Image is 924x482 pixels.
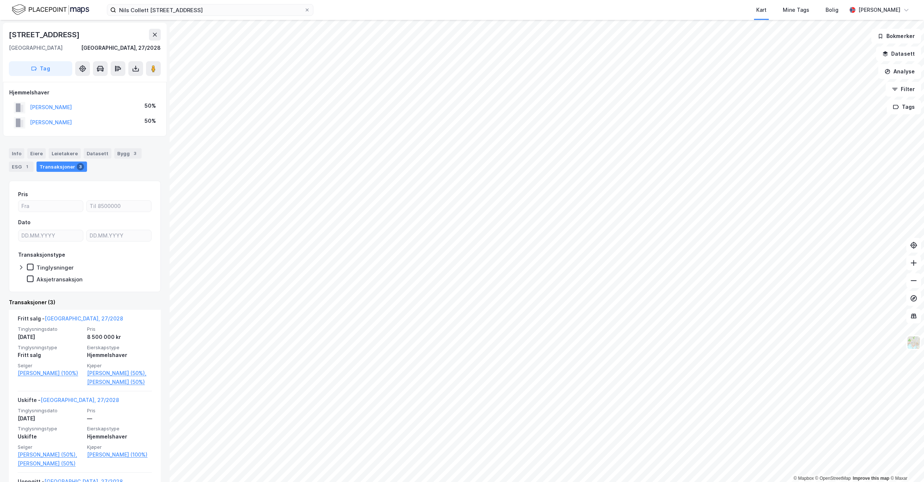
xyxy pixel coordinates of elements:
div: [PERSON_NAME] [858,6,900,14]
span: Pris [87,408,152,414]
input: DD.MM.YYYY [87,230,151,241]
button: Bokmerker [871,29,921,44]
div: 3 [77,163,84,170]
div: Kart [756,6,767,14]
div: Hjemmelshaver [87,432,152,441]
div: [GEOGRAPHIC_DATA], 27/2028 [81,44,161,52]
div: 8 500 000 kr [87,333,152,341]
input: Fra [18,201,83,212]
button: Analyse [878,64,921,79]
span: Selger [18,363,83,369]
div: Uskifte - [18,396,119,408]
div: 50% [145,117,156,125]
div: Mine Tags [783,6,809,14]
a: Mapbox [793,476,814,481]
span: Tinglysningsdato [18,326,83,332]
div: Eiere [27,148,46,159]
div: — [87,414,152,423]
div: Info [9,148,24,159]
button: Tag [9,61,72,76]
button: Filter [886,82,921,97]
a: [PERSON_NAME] (50%), [87,369,152,378]
div: Transaksjoner [37,162,87,172]
div: 3 [131,150,139,157]
div: 50% [145,101,156,110]
div: Datasett [84,148,111,159]
div: Aksjetransaksjon [37,276,83,283]
a: [PERSON_NAME] (50%), [18,450,83,459]
div: Transaksjonstype [18,250,65,259]
a: [GEOGRAPHIC_DATA], 27/2028 [45,315,123,322]
div: Tinglysninger [37,264,74,271]
div: Dato [18,218,31,227]
a: Improve this map [853,476,889,481]
span: Tinglysningstype [18,344,83,351]
a: [PERSON_NAME] (100%) [87,450,152,459]
button: Tags [887,100,921,114]
div: [STREET_ADDRESS] [9,29,81,41]
iframe: Chat Widget [887,447,924,482]
div: Pris [18,190,28,199]
span: Tinglysningsdato [18,408,83,414]
img: logo.f888ab2527a4732fd821a326f86c7f29.svg [12,3,89,16]
a: [PERSON_NAME] (50%) [87,378,152,386]
a: [PERSON_NAME] (50%) [18,459,83,468]
div: ESG [9,162,34,172]
a: OpenStreetMap [815,476,851,481]
a: [GEOGRAPHIC_DATA], 27/2028 [41,397,119,403]
div: Fritt salg [18,351,83,360]
div: Bolig [826,6,838,14]
div: Kontrollprogram for chat [887,447,924,482]
input: Søk på adresse, matrikkel, gårdeiere, leietakere eller personer [116,4,304,15]
div: Fritt salg - [18,314,123,326]
img: Z [907,336,921,350]
div: Hjemmelshaver [87,351,152,360]
span: Kjøper [87,444,152,450]
a: [PERSON_NAME] (100%) [18,369,83,378]
span: Eierskapstype [87,344,152,351]
div: Hjemmelshaver [9,88,160,97]
div: Leietakere [49,148,81,159]
div: Uskifte [18,432,83,441]
input: Til 8500000 [87,201,151,212]
input: DD.MM.YYYY [18,230,83,241]
button: Datasett [876,46,921,61]
div: Bygg [114,148,142,159]
div: [GEOGRAPHIC_DATA] [9,44,63,52]
span: Tinglysningstype [18,426,83,432]
div: 1 [23,163,31,170]
div: [DATE] [18,414,83,423]
span: Selger [18,444,83,450]
div: [DATE] [18,333,83,341]
span: Pris [87,326,152,332]
div: Transaksjoner (3) [9,298,161,307]
span: Eierskapstype [87,426,152,432]
span: Kjøper [87,363,152,369]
